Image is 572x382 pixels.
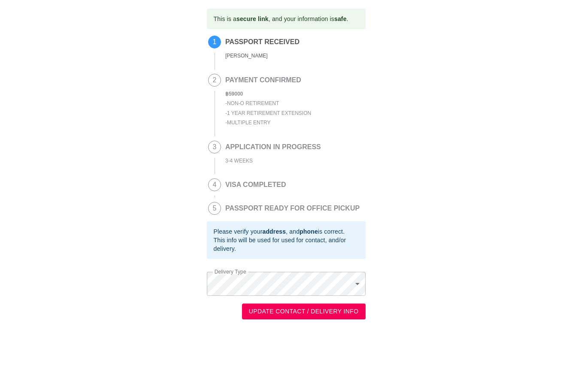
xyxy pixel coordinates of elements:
button: UPDATE CONTACT / DELIVERY INFO [242,304,366,319]
div: [PERSON_NAME] [225,51,300,61]
div: Please verify your , and is correct. [214,227,359,236]
div: This is a , and your information is . [214,11,348,27]
h2: PASSPORT RECEIVED [225,38,300,46]
b: phone [300,228,318,235]
div: - Multiple entry [225,118,311,128]
div: - NON-O Retirement [225,99,311,108]
div: This info will be used for used for contact, and/or delivery. [214,236,359,253]
b: safe [334,15,347,22]
span: 5 [209,202,221,214]
h2: APPLICATION IN PROGRESS [225,143,321,151]
b: ฿ 59000 [225,91,243,97]
h2: PASSPORT READY FOR OFFICE PICKUP [225,205,360,212]
b: secure link [236,15,269,22]
span: 4 [209,179,221,191]
b: address [262,228,286,235]
div: 3-4 WEEKS [225,156,321,166]
h2: VISA COMPLETED [225,181,286,189]
span: UPDATE CONTACT / DELIVERY INFO [249,306,359,317]
span: 2 [209,74,221,86]
div: - 1 Year Retirement Extension [225,108,311,118]
span: 1 [209,36,221,48]
span: 3 [209,141,221,153]
h2: PAYMENT CONFIRMED [225,76,311,84]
